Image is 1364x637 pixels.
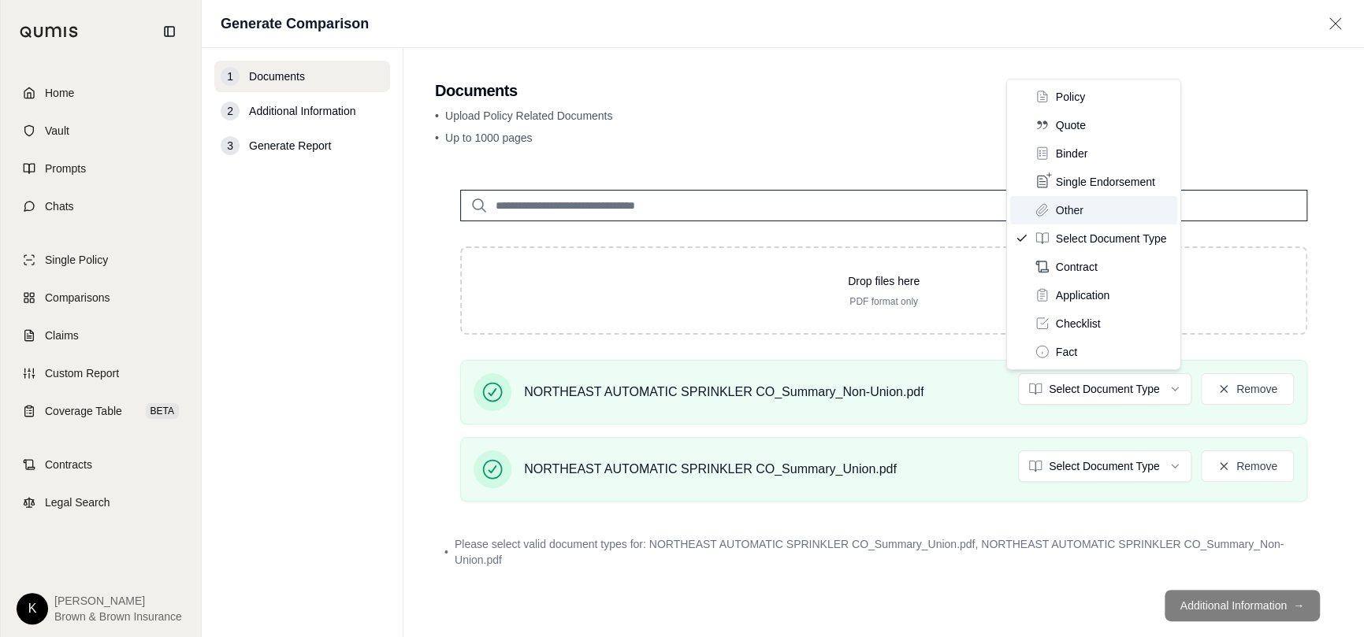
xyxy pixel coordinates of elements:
span: Checklist [1056,316,1101,331]
span: Application [1056,287,1110,303]
span: Quote [1056,117,1086,133]
span: Policy [1056,89,1085,105]
span: Contract [1056,259,1098,275]
span: Other [1056,202,1083,218]
span: Binder [1056,146,1087,161]
span: Fact [1056,344,1077,360]
span: Single Endorsement [1056,174,1155,190]
span: Select Document Type [1056,231,1167,246]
